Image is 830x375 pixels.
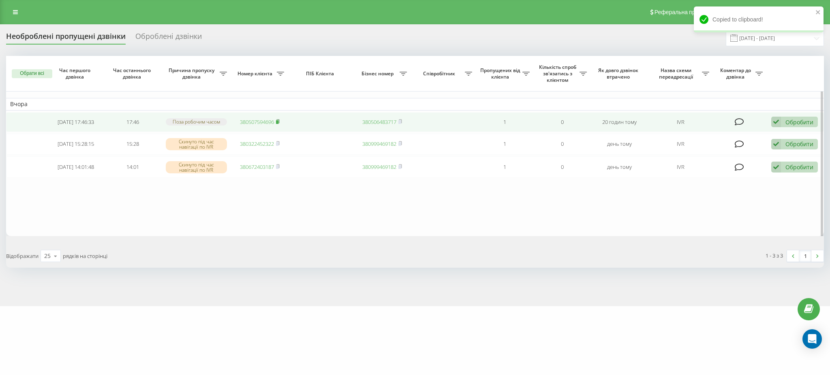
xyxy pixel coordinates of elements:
span: Кількість спроб зв'язатись з клієнтом [538,64,580,83]
a: 380999469182 [362,163,396,170]
td: 1 [476,134,533,155]
a: 380507594696 [240,118,274,126]
td: 1 [476,156,533,178]
a: 380999469182 [362,140,396,147]
div: Обробити [785,118,813,126]
td: Вчора [6,98,824,110]
td: [DATE] 17:46:33 [47,112,104,132]
td: IVR [648,134,713,155]
div: Скинуто під час навігації по IVR [166,138,227,150]
td: [DATE] 15:28:15 [47,134,104,155]
span: рядків на сторінці [63,252,107,260]
span: Відображати [6,252,39,260]
td: 0 [534,134,591,155]
a: 1 [799,250,811,262]
div: Open Intercom Messenger [802,329,822,349]
span: ПІБ Клієнта [295,70,347,77]
div: Скинуто під час навігації по IVR [166,161,227,173]
td: IVR [648,112,713,132]
span: Коментар до дзвінка [717,67,755,80]
td: 15:28 [104,134,161,155]
div: Обробити [785,140,813,148]
span: Час першого дзвінка [53,67,98,80]
div: 25 [44,252,51,260]
a: 380322452322 [240,140,274,147]
div: Copied to clipboard! [694,6,824,32]
div: Оброблені дзвінки [135,32,202,45]
button: Обрати всі [12,69,52,78]
span: Як довго дзвінок втрачено [597,67,642,80]
a: 380672403187 [240,163,274,170]
div: Обробити [785,163,813,171]
span: Номер клієнта [235,70,277,77]
td: 1 [476,112,533,132]
span: Назва схеми переадресації [652,67,702,80]
td: 20 годин тому [591,112,648,132]
span: Бізнес номер [358,70,400,77]
span: Пропущених від клієнта [480,67,522,80]
td: IVR [648,156,713,178]
span: Реферальна програма [655,9,714,15]
div: Необроблені пропущені дзвінки [6,32,126,45]
button: close [815,9,821,17]
td: 17:46 [104,112,161,132]
span: Причина пропуску дзвінка [165,67,220,80]
td: 0 [534,156,591,178]
span: Час останнього дзвінка [111,67,155,80]
td: день тому [591,156,648,178]
td: [DATE] 14:01:48 [47,156,104,178]
a: 380506483717 [362,118,396,126]
span: Співробітник [415,70,465,77]
div: 1 - 3 з 3 [766,251,783,260]
td: день тому [591,134,648,155]
td: 14:01 [104,156,161,178]
td: 0 [534,112,591,132]
div: Поза робочим часом [166,118,227,125]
